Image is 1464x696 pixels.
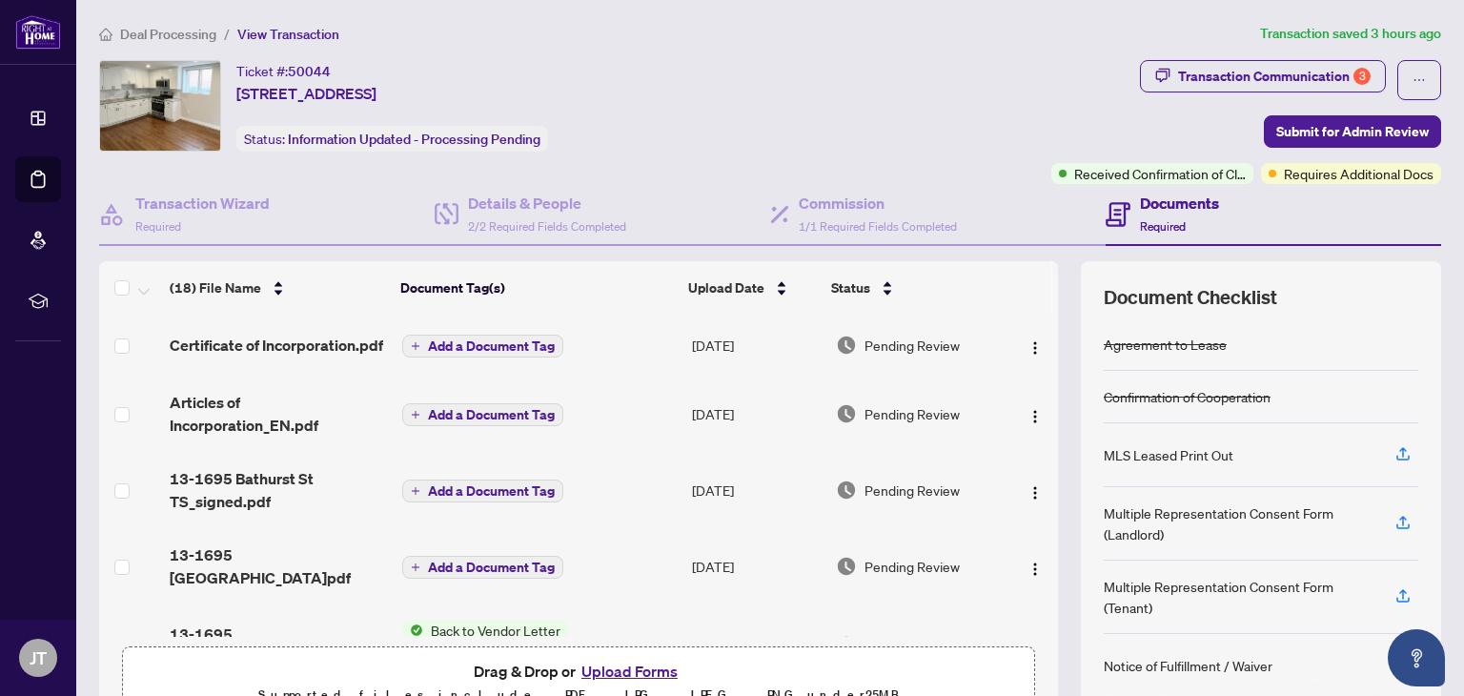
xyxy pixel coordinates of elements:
th: Document Tag(s) [393,261,681,315]
th: Upload Date [681,261,823,315]
button: Transaction Communication3 [1140,60,1386,92]
button: Open asap [1388,629,1445,686]
button: Logo [1020,630,1050,661]
div: Multiple Representation Consent Form (Landlord) [1104,502,1372,544]
div: 3 [1353,68,1371,85]
span: plus [411,341,420,351]
span: plus [411,563,420,572]
span: 1/1 Required Fields Completed [799,219,957,234]
span: Information Updated - Processing Pending [288,131,540,148]
img: Document Status [836,480,857,501]
button: Add a Document Tag [402,335,563,358]
span: 13-1695 [GEOGRAPHIC_DATA]pdf [170,623,386,668]
button: Upload Forms [576,659,683,684]
span: 50044 [288,63,331,80]
button: Status IconBack to Vendor Letter [402,620,568,671]
span: Back to Vendor Letter [423,620,568,641]
th: Status [823,261,1002,315]
div: Ticket #: [236,60,331,82]
article: Transaction saved 3 hours ago [1260,23,1441,45]
span: Add a Document Tag [428,561,555,574]
img: Logo [1027,485,1043,501]
div: Transaction Communication [1178,61,1371,92]
td: [DATE] [684,376,828,452]
span: 13-1695 [GEOGRAPHIC_DATA]pdf [170,543,386,589]
span: Pending Review [864,335,960,356]
img: Document Status [836,556,857,577]
span: Drag & Drop or [474,659,683,684]
span: Received Confirmation of Closing [1074,163,1246,184]
img: IMG-C12329022_1.jpg [100,61,220,151]
button: Submit for Admin Review [1264,115,1441,148]
span: ellipsis [1413,73,1426,87]
span: Add a Document Tag [428,408,555,421]
div: Multiple Representation Consent Form (Tenant) [1104,576,1372,618]
span: [STREET_ADDRESS] [236,82,376,105]
img: Logo [1027,340,1043,356]
button: Logo [1020,475,1050,505]
img: Document Status [836,635,857,656]
span: home [99,28,112,41]
img: Document Status [836,403,857,424]
span: Required [135,219,181,234]
button: Add a Document Tag [402,556,563,579]
button: Add a Document Tag [402,480,563,502]
td: [DATE] [684,528,828,604]
span: Add a Document Tag [428,339,555,353]
span: 13-1695 Bathurst St TS_signed.pdf [170,467,386,513]
span: (18) File Name [170,277,261,298]
span: Add a Document Tag [428,484,555,498]
span: Articles of Incorporation_EN.pdf [170,391,386,437]
button: Logo [1020,551,1050,582]
div: Status: [236,126,548,152]
img: Status Icon [402,620,423,641]
th: (18) File Name [162,261,393,315]
img: Logo [1027,409,1043,424]
span: 2/2 Required Fields Completed [468,219,626,234]
span: Upload Date [688,277,764,298]
span: Required [1140,219,1186,234]
button: Add a Document Tag [402,334,563,358]
td: [DATE] [684,315,828,376]
span: Status [831,277,870,298]
li: / [224,23,230,45]
span: Document Checklist [1104,284,1277,311]
span: View Transaction [237,26,339,43]
div: Notice of Fulfillment / Waiver [1104,655,1272,676]
div: Confirmation of Cooperation [1104,386,1271,407]
span: JT [30,645,47,671]
button: Add a Document Tag [402,403,563,426]
button: Add a Document Tag [402,479,563,503]
span: Requires Additional Docs [1284,163,1433,184]
h4: Documents [1140,192,1219,215]
img: Logo [1027,562,1043,577]
div: Agreement to Lease [1104,334,1227,355]
button: Add a Document Tag [402,555,563,580]
td: [DATE] [684,452,828,528]
span: Pending Review [864,480,960,501]
img: logo [15,14,61,50]
span: plus [411,410,420,420]
h4: Commission [799,192,957,215]
button: Logo [1020,399,1050,429]
span: plus [411,486,420,496]
h4: Transaction Wizard [135,192,270,215]
img: Document Status [836,335,857,356]
span: Submit for Admin Review [1276,116,1429,147]
span: Pending Review [864,403,960,424]
td: [DATE] [684,604,828,686]
span: Deal Processing [120,26,216,43]
div: MLS Leased Print Out [1104,444,1233,465]
button: Logo [1020,330,1050,360]
span: Document Approved [864,635,989,656]
button: Add a Document Tag [402,402,563,427]
span: Pending Review [864,556,960,577]
h4: Details & People [468,192,626,215]
span: Certificate of Incorporation.pdf [170,334,383,357]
